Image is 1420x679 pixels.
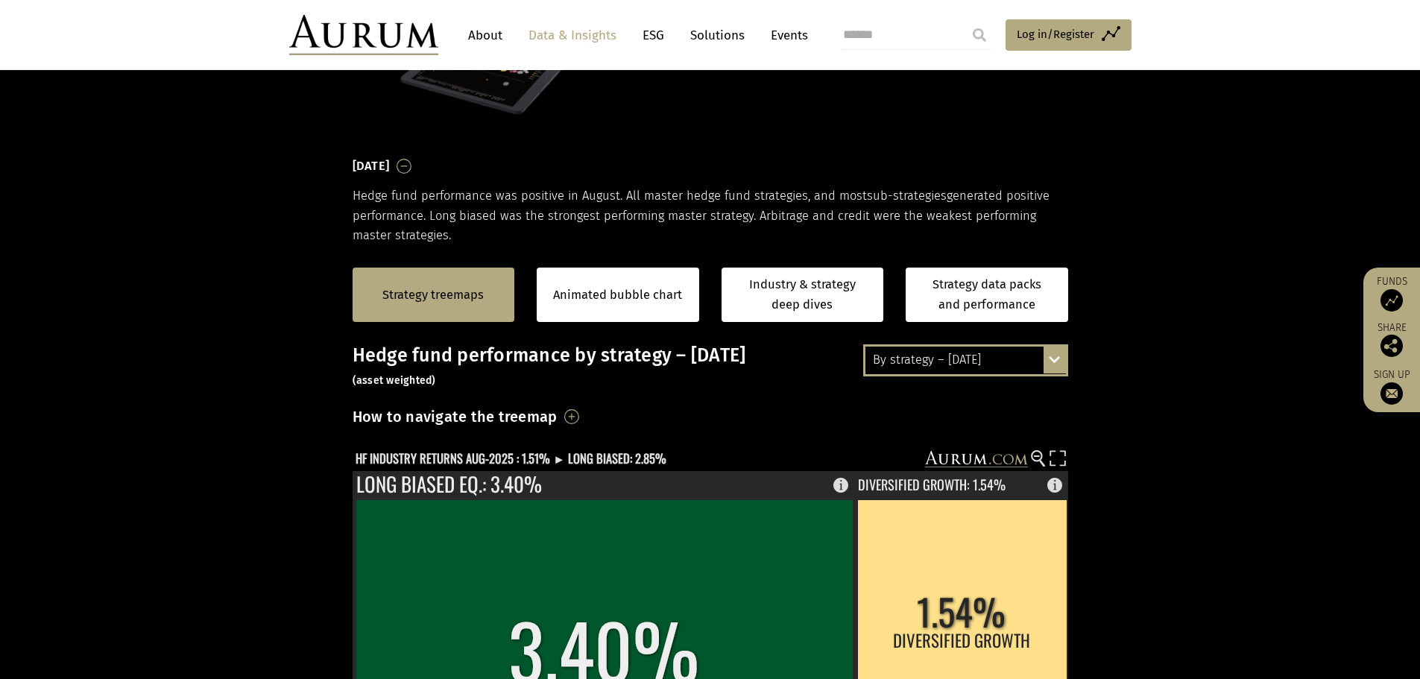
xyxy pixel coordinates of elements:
a: Funds [1371,275,1413,312]
h3: How to navigate the treemap [353,404,558,429]
a: Events [763,22,808,49]
a: Animated bubble chart [553,285,682,305]
h3: [DATE] [353,155,390,177]
a: About [461,22,510,49]
a: Data & Insights [521,22,624,49]
a: Sign up [1371,368,1413,405]
a: Strategy treemaps [382,285,484,305]
div: By strategy – [DATE] [865,347,1066,373]
img: Sign up to our newsletter [1380,382,1403,405]
a: Industry & strategy deep dives [722,268,884,322]
input: Submit [965,20,994,50]
img: Access Funds [1380,289,1403,312]
small: (asset weighted) [353,374,436,387]
span: sub-strategies [867,189,947,203]
a: Strategy data packs and performance [906,268,1068,322]
a: ESG [635,22,672,49]
span: Log in/Register [1017,25,1094,43]
img: Share this post [1380,335,1403,357]
div: Share [1371,323,1413,357]
a: Solutions [683,22,752,49]
h3: Hedge fund performance by strategy – [DATE] [353,344,1068,389]
img: Aurum [289,15,438,55]
p: Hedge fund performance was positive in August. All master hedge fund strategies, and most generat... [353,186,1068,245]
a: Log in/Register [1006,19,1132,51]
